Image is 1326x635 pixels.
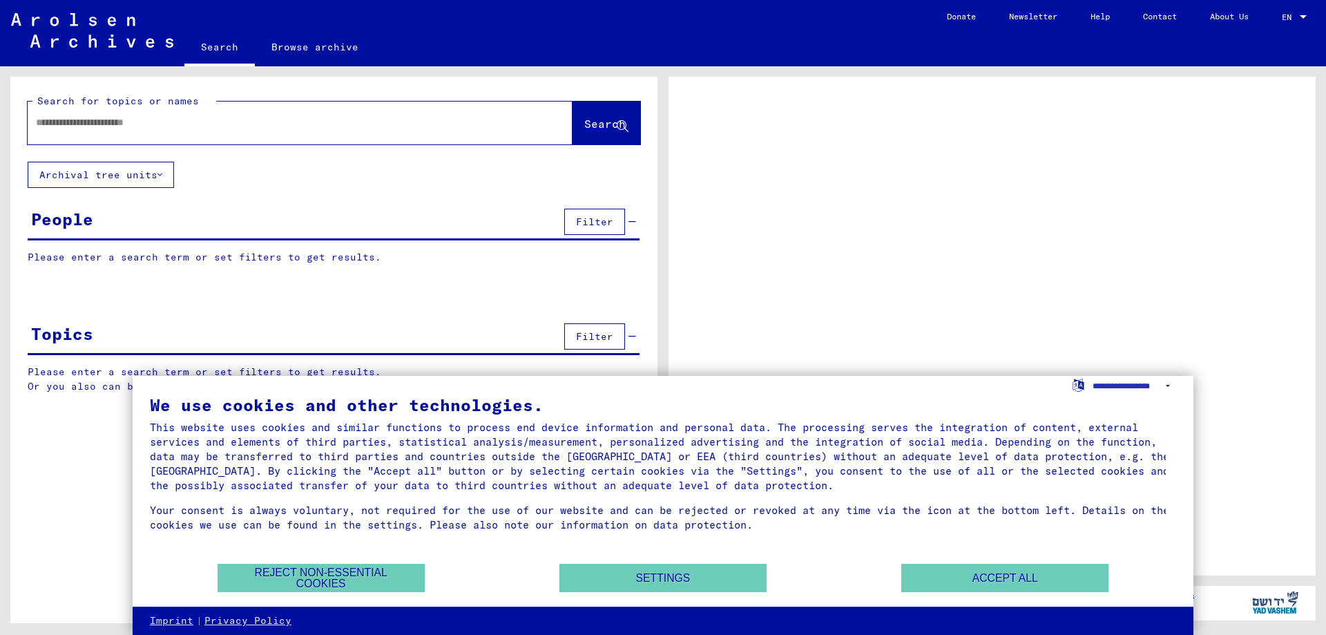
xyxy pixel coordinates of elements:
[31,207,93,231] div: People
[28,250,640,265] p: Please enter a search term or set filters to get results.
[1282,12,1297,22] span: EN
[901,564,1108,592] button: Accept all
[204,614,291,628] a: Privacy Policy
[573,102,640,144] button: Search
[576,216,613,228] span: Filter
[11,13,173,48] img: Arolsen_neg.svg
[218,564,425,592] button: Reject non-essential cookies
[31,321,93,346] div: Topics
[28,162,174,188] button: Archival tree units
[576,330,613,343] span: Filter
[150,614,193,628] a: Imprint
[1249,585,1301,620] img: yv_logo.png
[28,365,640,394] p: Please enter a search term or set filters to get results. Or you also can browse the manually.
[150,397,1176,413] div: We use cookies and other technologies.
[564,323,625,350] button: Filter
[559,564,767,592] button: Settings
[150,503,1176,532] div: Your consent is always voluntary, not required for the use of our website and can be rejected or ...
[564,209,625,235] button: Filter
[184,30,255,66] a: Search
[150,420,1176,493] div: This website uses cookies and similar functions to process end device information and personal da...
[255,30,375,64] a: Browse archive
[37,95,199,107] mat-label: Search for topics or names
[584,117,626,131] span: Search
